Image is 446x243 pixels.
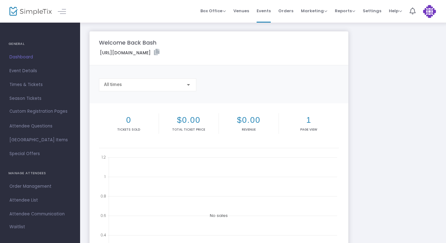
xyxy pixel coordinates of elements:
[280,115,338,125] h2: 1
[9,150,71,158] span: Special Offers
[9,210,71,218] span: Attendee Communication
[389,8,402,14] span: Help
[220,115,277,125] h2: $0.00
[363,3,381,19] span: Settings
[278,3,293,19] span: Orders
[200,8,226,14] span: Box Office
[9,108,68,115] span: Custom Registration Pages
[104,82,122,87] span: All times
[9,136,71,144] span: [GEOGRAPHIC_DATA] Items
[301,8,327,14] span: Marketing
[9,122,71,130] span: Attendee Questions
[220,127,277,132] p: Revenue
[280,127,338,132] p: Page View
[100,127,157,132] p: Tickets sold
[9,196,71,204] span: Attendee List
[160,115,217,125] h2: $0.00
[9,53,71,61] span: Dashboard
[8,167,72,180] h4: MANAGE ATTENDEES
[100,49,160,56] label: [URL][DOMAIN_NAME]
[160,127,217,132] p: Total Ticket Price
[8,38,72,50] h4: GENERAL
[99,38,156,47] m-panel-title: Welcome Back Bash
[9,224,25,230] span: Waitlist
[9,182,71,191] span: Order Management
[257,3,271,19] span: Events
[9,94,71,103] span: Season Tickets
[9,81,71,89] span: Times & Tickets
[335,8,355,14] span: Reports
[233,3,249,19] span: Venues
[9,67,71,75] span: Event Details
[100,115,157,125] h2: 0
